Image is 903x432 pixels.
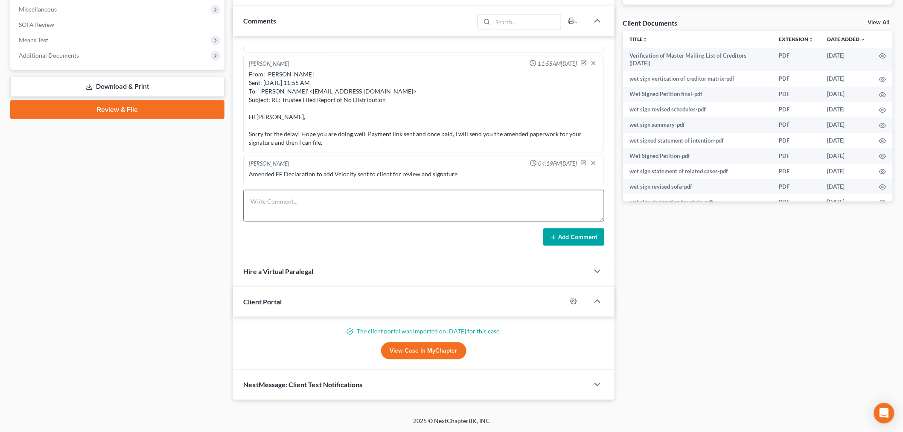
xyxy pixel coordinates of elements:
[243,17,276,25] span: Comments
[772,163,820,179] td: PDF
[820,179,872,194] td: [DATE]
[623,87,772,102] td: Wet Signed Petition final-pdf
[643,37,648,42] i: unfold_more
[772,48,820,71] td: PDF
[772,148,820,163] td: PDF
[623,102,772,117] td: wet sign revised schedules-pdf
[243,267,313,275] span: Hire a Virtual Paralegal
[827,36,865,42] a: Date Added expand_more
[779,36,813,42] a: Extensionunfold_more
[820,117,872,133] td: [DATE]
[630,36,648,42] a: Titleunfold_more
[868,20,889,26] a: View All
[249,70,599,147] div: From: [PERSON_NAME] Sent: [DATE] 11:55 AM To: '[PERSON_NAME]' <[EMAIL_ADDRESS][DOMAIN_NAME]> Subj...
[623,148,772,163] td: Wet Signed Petition-pdf
[820,194,872,210] td: [DATE]
[538,60,577,68] span: 11:55AM[DATE]
[772,117,820,133] td: PDF
[623,179,772,194] td: wet sign revised sofa-pdf
[820,133,872,148] td: [DATE]
[249,60,289,68] div: [PERSON_NAME]
[623,133,772,148] td: wet signed statement of intention-pdf
[623,194,772,210] td: wet sign declaration for stubs-pdf
[820,87,872,102] td: [DATE]
[808,37,813,42] i: unfold_more
[623,71,772,86] td: wet sign vertication of creditor matrix-pdf
[772,102,820,117] td: PDF
[772,194,820,210] td: PDF
[543,228,604,246] button: Add Comment
[243,298,282,306] span: Client Portal
[243,381,362,389] span: NextMessage: Client Text Notifications
[820,163,872,179] td: [DATE]
[772,71,820,86] td: PDF
[772,87,820,102] td: PDF
[10,100,224,119] a: Review & File
[820,102,872,117] td: [DATE]
[12,17,224,32] a: SOFA Review
[623,163,772,179] td: wet sign statement of related cases-pdf
[874,403,894,423] div: Open Intercom Messenger
[249,170,599,178] div: Amended EF Declaration to add Velocity sent to client for review and signature
[772,179,820,194] td: PDF
[19,6,57,13] span: Miscellaneous
[539,160,577,168] span: 04:19PM[DATE]
[19,36,48,44] span: Means Test
[623,18,678,27] div: Client Documents
[623,48,772,71] td: Verification of Master Mailing List of Creditors ([DATE])
[820,71,872,86] td: [DATE]
[772,133,820,148] td: PDF
[19,52,79,59] span: Additional Documents
[493,15,561,29] input: Search...
[820,48,872,71] td: [DATE]
[19,21,54,28] span: SOFA Review
[10,77,224,97] a: Download & Print
[860,37,865,42] i: expand_more
[381,342,466,359] a: View Case in MyChapter
[623,117,772,133] td: wet sign summary-pdf
[243,327,604,336] p: The client portal was imported on [DATE] for this case.
[820,148,872,163] td: [DATE]
[249,160,289,168] div: [PERSON_NAME]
